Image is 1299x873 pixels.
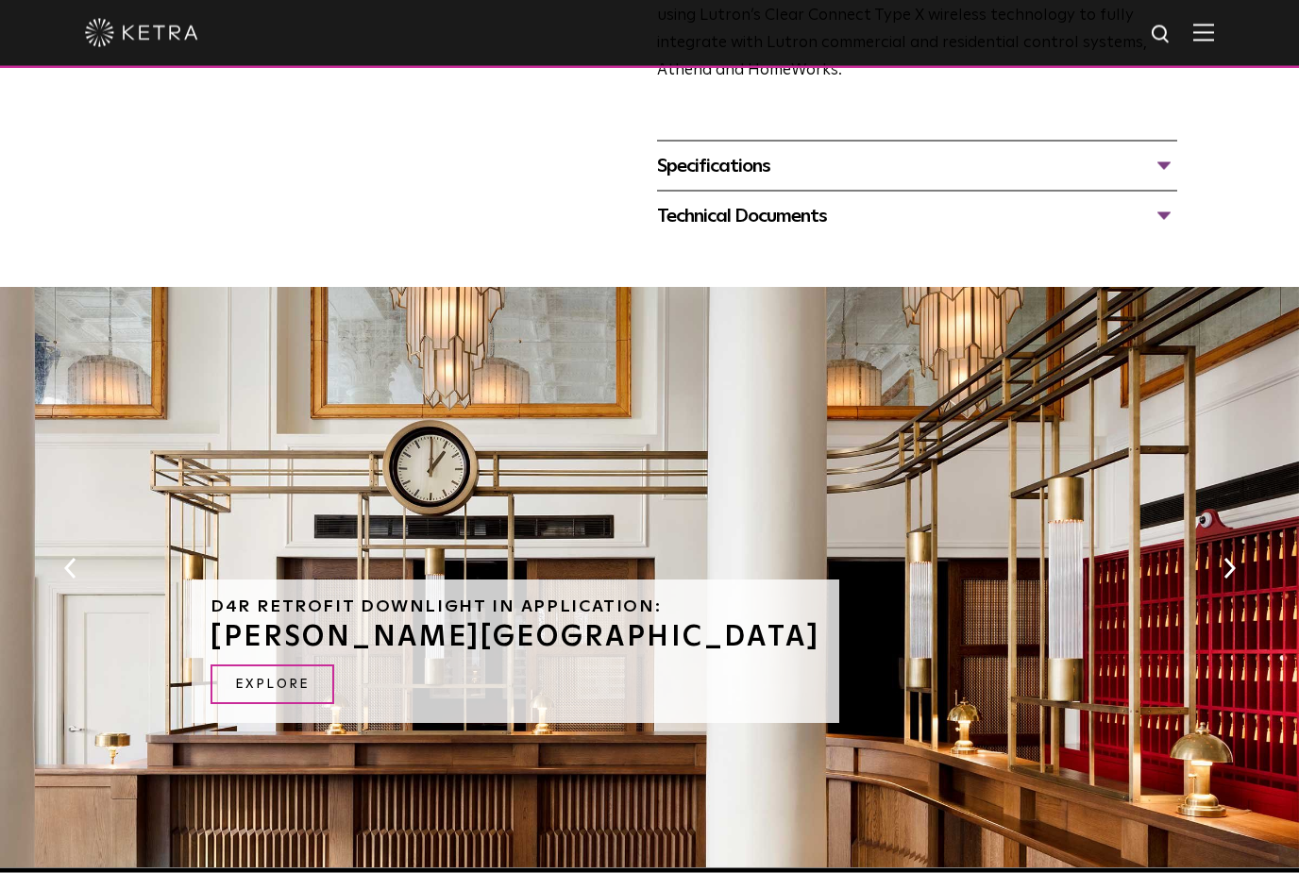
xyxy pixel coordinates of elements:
[211,624,820,652] h3: [PERSON_NAME][GEOGRAPHIC_DATA]
[1193,24,1214,42] img: Hamburger%20Nav.svg
[211,665,334,706] a: EXPLORE
[657,151,1177,181] div: Specifications
[1220,557,1239,581] button: Next
[60,557,79,581] button: Previous
[657,201,1177,231] div: Technical Documents
[211,599,820,616] h6: D4R Retrofit Downlight in Application:
[1150,24,1173,47] img: search icon
[85,19,198,47] img: ketra-logo-2019-white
